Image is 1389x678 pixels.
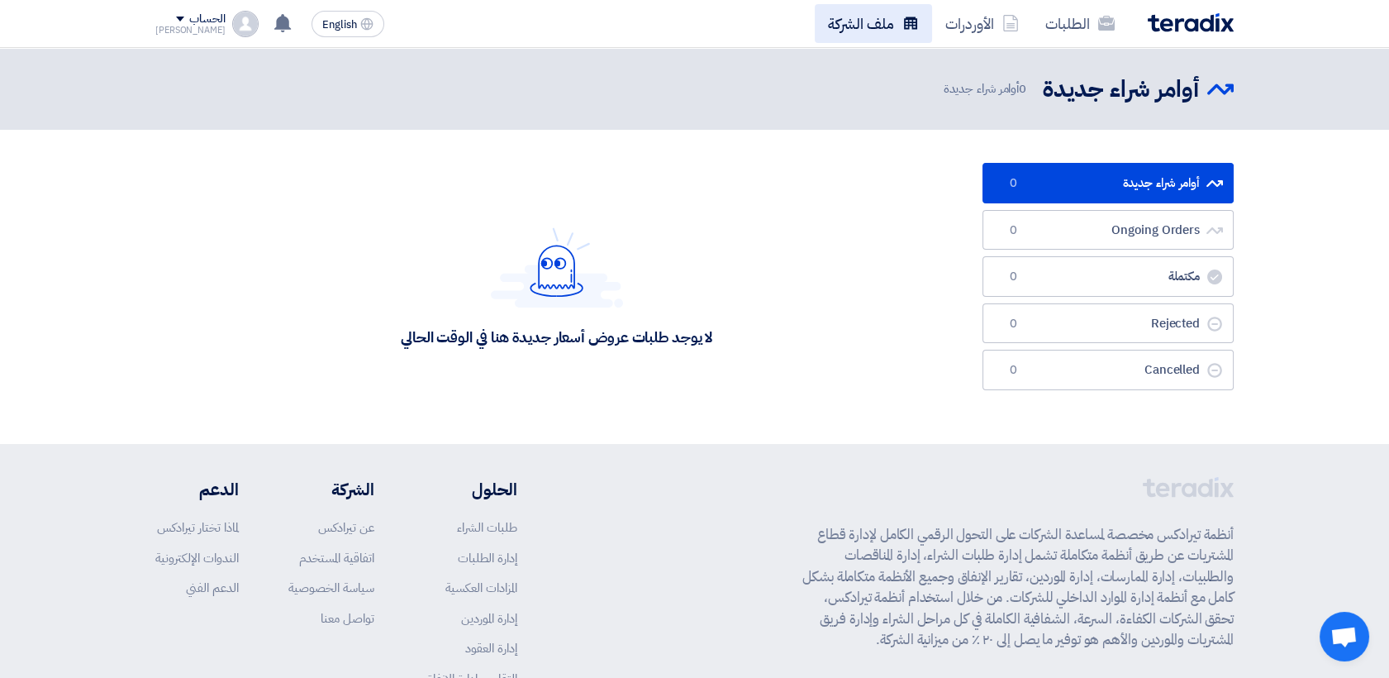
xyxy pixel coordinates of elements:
[288,579,374,597] a: سياسة الخصوصية
[157,518,239,537] a: لماذا تختار تيرادكس
[445,579,517,597] a: المزادات العكسية
[491,227,623,308] img: Hello
[982,350,1234,390] a: Cancelled0
[232,11,259,37] img: profile_test.png
[982,163,1234,203] a: أوامر شراء جديدة0
[457,518,517,537] a: طلبات الشراء
[401,327,712,346] div: لا يوجد طلبات عروض أسعار جديدة هنا في الوقت الحالي
[424,477,517,502] li: الحلول
[322,19,357,31] span: English
[1003,269,1023,285] span: 0
[288,477,374,502] li: الشركة
[1148,13,1234,32] img: Teradix logo
[982,210,1234,251] a: Ongoing Orders0
[465,639,517,657] a: إدارة العقود
[1003,316,1023,332] span: 0
[1043,74,1199,106] h2: أوامر شراء جديدة
[1003,222,1023,239] span: 0
[802,524,1234,651] p: أنظمة تيرادكس مخصصة لمساعدة الشركات على التحول الرقمي الكامل لإدارة قطاع المشتريات عن طريق أنظمة ...
[458,549,517,567] a: إدارة الطلبات
[1019,79,1026,98] span: 0
[312,11,384,37] button: English
[1320,612,1369,661] div: Open chat
[321,609,374,628] a: تواصل معنا
[155,549,239,567] a: الندوات الإلكترونية
[944,79,1030,98] span: أوامر شراء جديدة
[461,609,517,628] a: إدارة الموردين
[189,12,225,26] div: الحساب
[982,303,1234,344] a: Rejected0
[1003,362,1023,379] span: 0
[1003,175,1023,192] span: 0
[318,518,374,537] a: عن تيرادكس
[155,26,226,35] div: [PERSON_NAME]
[1032,4,1128,43] a: الطلبات
[155,477,239,502] li: الدعم
[932,4,1032,43] a: الأوردرات
[815,4,932,43] a: ملف الشركة
[299,549,374,567] a: اتفاقية المستخدم
[982,256,1234,297] a: مكتملة0
[186,579,239,597] a: الدعم الفني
